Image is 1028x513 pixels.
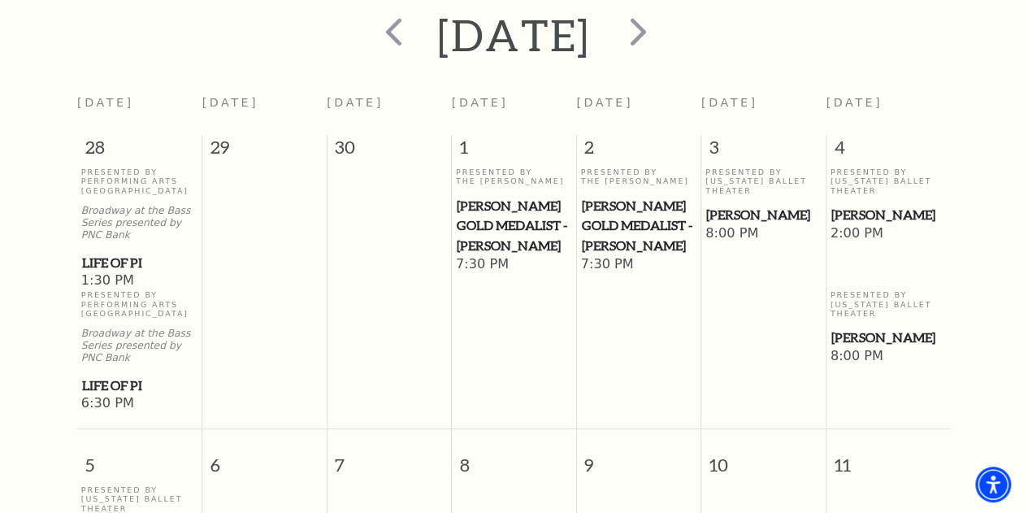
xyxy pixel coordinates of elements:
span: [PERSON_NAME] [831,205,947,225]
p: Broadway at the Bass Series presented by PNC Bank [81,328,198,363]
a: Peter Pan [831,205,948,225]
span: 11 [826,429,951,485]
span: [DATE] [701,96,758,109]
a: Cliburn Gold Medalist - Aristo Sham [581,196,697,256]
span: 7 [327,429,452,485]
span: 1:30 PM [81,272,198,290]
div: Accessibility Menu [975,467,1011,502]
span: 7:30 PM [581,256,697,274]
a: Life of Pi [81,376,198,396]
span: [DATE] [576,96,633,109]
button: next [606,6,666,63]
span: [DATE] [77,96,134,109]
p: Presented By [US_STATE] Ballet Theater [831,167,948,195]
p: Presented By Performing Arts [GEOGRAPHIC_DATA] [81,167,198,195]
span: 6 [202,429,327,485]
span: [PERSON_NAME] [706,205,821,225]
p: Presented By Performing Arts [GEOGRAPHIC_DATA] [81,290,198,318]
span: [DATE] [452,96,509,109]
p: Broadway at the Bass Series presented by PNC Bank [81,205,198,241]
span: 10 [701,429,826,485]
span: 7:30 PM [456,256,572,274]
span: 9 [577,429,701,485]
span: 8:00 PM [831,348,948,366]
span: 2 [577,135,701,167]
span: [DATE] [826,96,883,109]
a: Cliburn Gold Medalist - Aristo Sham [456,196,572,256]
span: Life of Pi [82,376,197,396]
span: [PERSON_NAME] [831,328,947,348]
span: 28 [77,135,202,167]
p: Presented By [US_STATE] Ballet Theater [705,167,822,195]
button: prev [362,6,422,63]
span: [PERSON_NAME] Gold Medalist - [PERSON_NAME] [582,196,696,256]
span: 5 [77,429,202,485]
span: [DATE] [202,96,259,109]
h2: [DATE] [437,9,591,61]
span: 3 [701,135,826,167]
span: 4 [826,135,951,167]
a: Peter Pan [705,205,822,225]
span: 29 [202,135,327,167]
span: 8:00 PM [705,225,822,243]
span: [DATE] [327,96,384,109]
p: Presented By The [PERSON_NAME] [581,167,697,186]
span: 8 [452,429,576,485]
span: 6:30 PM [81,395,198,413]
a: Life of Pi [81,253,198,273]
span: 30 [327,135,452,167]
a: Peter Pan [831,328,948,348]
p: Presented By The [PERSON_NAME] [456,167,572,186]
span: [PERSON_NAME] Gold Medalist - [PERSON_NAME] [457,196,571,256]
span: 2:00 PM [831,225,948,243]
span: Life of Pi [82,253,197,273]
p: Presented By [US_STATE] Ballet Theater [831,290,948,318]
span: 1 [452,135,576,167]
p: Presented By [US_STATE] Ballet Theater [81,485,198,513]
